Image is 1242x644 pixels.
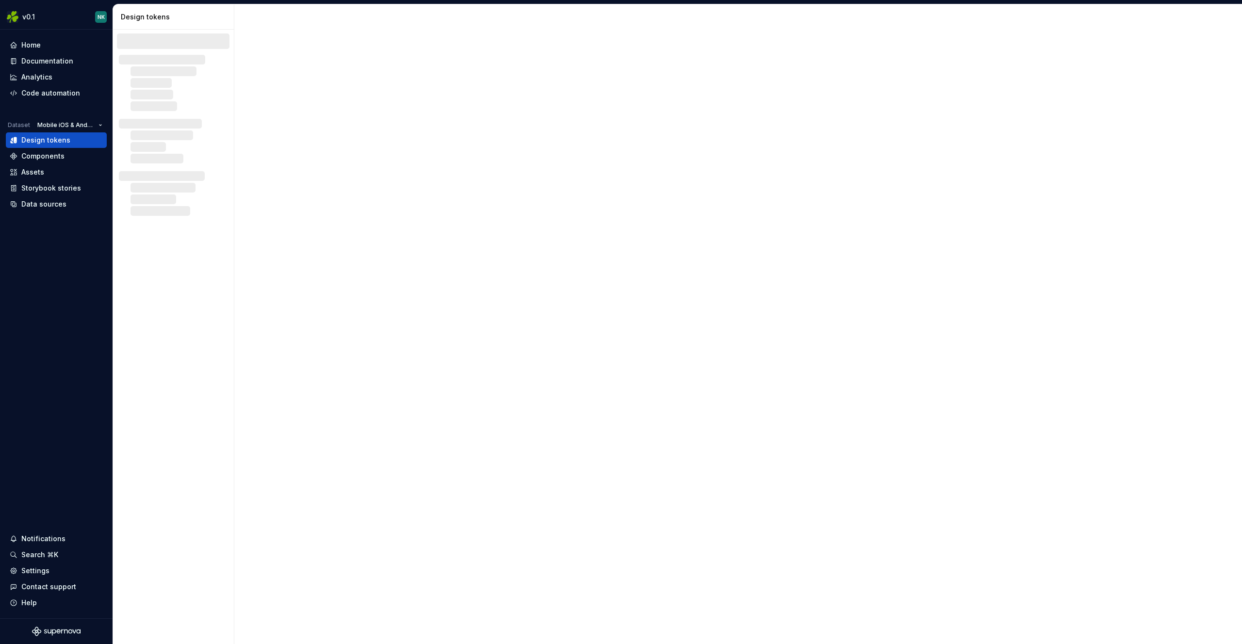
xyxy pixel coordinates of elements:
a: Code automation [6,85,107,101]
a: Assets [6,164,107,180]
div: Storybook stories [21,183,81,193]
div: Code automation [21,88,80,98]
img: 56b5df98-d96d-4d7e-807c-0afdf3bdaefa.png [7,11,18,23]
div: Home [21,40,41,50]
div: Data sources [21,199,66,209]
div: Analytics [21,72,52,82]
button: Mobile iOS & Android [33,118,107,132]
svg: Supernova Logo [32,627,81,636]
div: NK [98,13,105,21]
a: Storybook stories [6,180,107,196]
div: Notifications [21,534,65,544]
a: Analytics [6,69,107,85]
div: v0.1 [22,12,35,22]
button: Help [6,595,107,611]
button: Contact support [6,579,107,595]
span: Mobile iOS & Android [37,121,95,129]
a: Documentation [6,53,107,69]
a: Home [6,37,107,53]
div: Dataset [8,121,30,129]
a: Data sources [6,196,107,212]
div: Design tokens [121,12,230,22]
div: Settings [21,566,49,576]
button: Notifications [6,531,107,547]
div: Search ⌘K [21,550,58,560]
a: Design tokens [6,132,107,148]
div: Help [21,598,37,608]
div: Components [21,151,65,161]
button: Search ⌘K [6,547,107,563]
a: Components [6,148,107,164]
div: Assets [21,167,44,177]
a: Settings [6,563,107,579]
div: Design tokens [21,135,70,145]
div: Documentation [21,56,73,66]
div: Contact support [21,582,76,592]
button: v0.1NK [2,6,111,27]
